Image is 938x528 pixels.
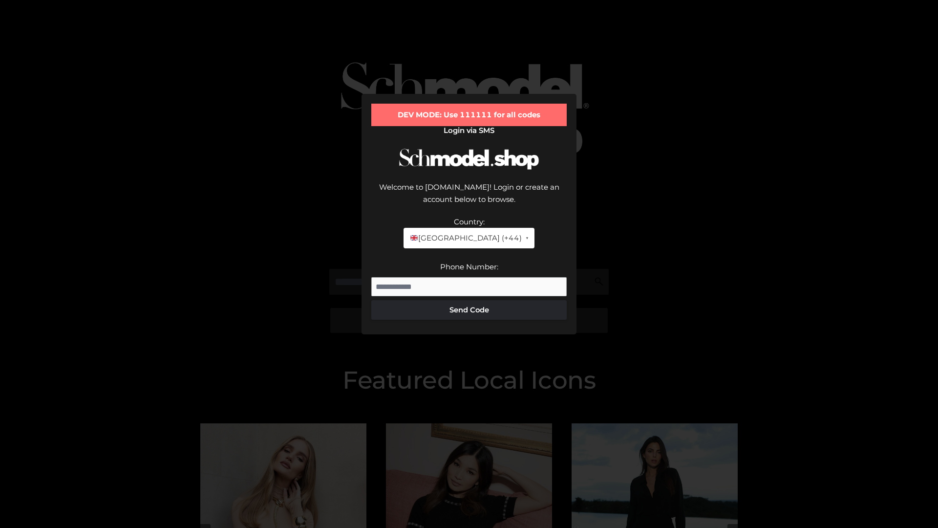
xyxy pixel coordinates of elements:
label: Phone Number: [440,262,498,271]
div: DEV MODE: Use 111111 for all codes [371,104,567,126]
button: Send Code [371,300,567,320]
div: Welcome to [DOMAIN_NAME]! Login or create an account below to browse. [371,181,567,216]
span: [GEOGRAPHIC_DATA] (+44) [409,232,521,244]
img: 🇬🇧 [410,234,418,242]
label: Country: [454,217,485,226]
h2: Login via SMS [371,126,567,135]
img: Schmodel Logo [396,140,542,178]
